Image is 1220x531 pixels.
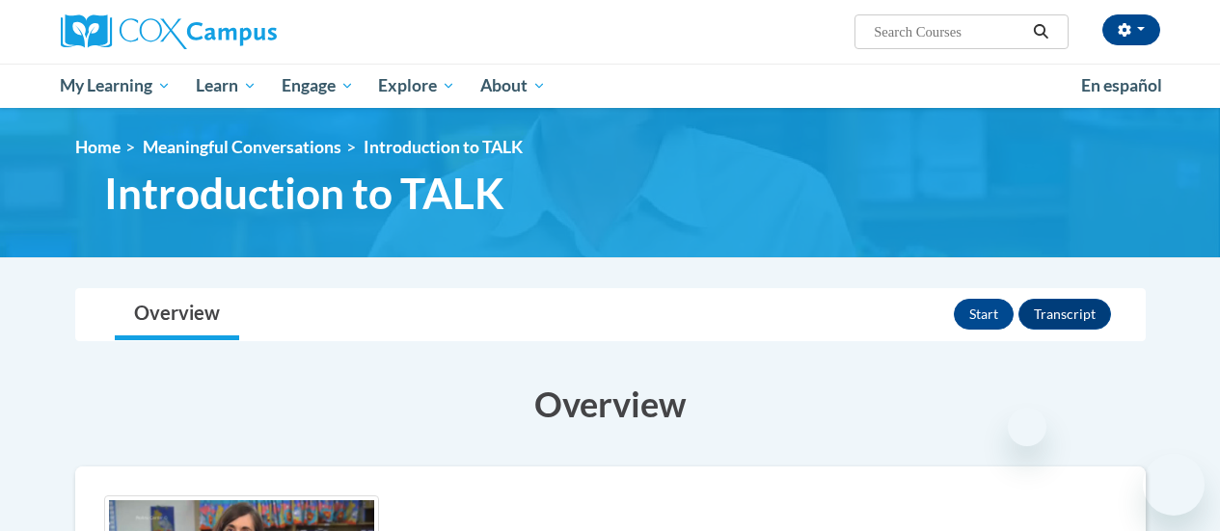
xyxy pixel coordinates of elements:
span: En español [1081,75,1162,95]
button: Search [1026,20,1055,43]
iframe: Close message [1008,408,1046,446]
a: My Learning [48,64,184,108]
span: Learn [196,74,257,97]
a: Learn [183,64,269,108]
button: Transcript [1018,299,1111,330]
button: Account Settings [1102,14,1160,45]
iframe: Button to launch messaging window [1143,454,1205,516]
a: Overview [115,289,239,340]
span: My Learning [60,74,171,97]
img: Cox Campus [61,14,277,49]
span: Introduction to TALK [364,137,523,157]
div: Main menu [46,64,1175,108]
span: About [480,74,546,97]
input: Search Courses [872,20,1026,43]
a: Explore [366,64,468,108]
a: About [468,64,558,108]
span: Engage [282,74,354,97]
h3: Overview [75,380,1146,428]
a: Engage [269,64,366,108]
a: Meaningful Conversations [143,137,341,157]
a: Cox Campus [61,14,408,49]
a: En español [1069,66,1175,106]
span: Introduction to TALK [104,168,504,219]
button: Start [954,299,1014,330]
a: Home [75,137,121,157]
span: Explore [378,74,455,97]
